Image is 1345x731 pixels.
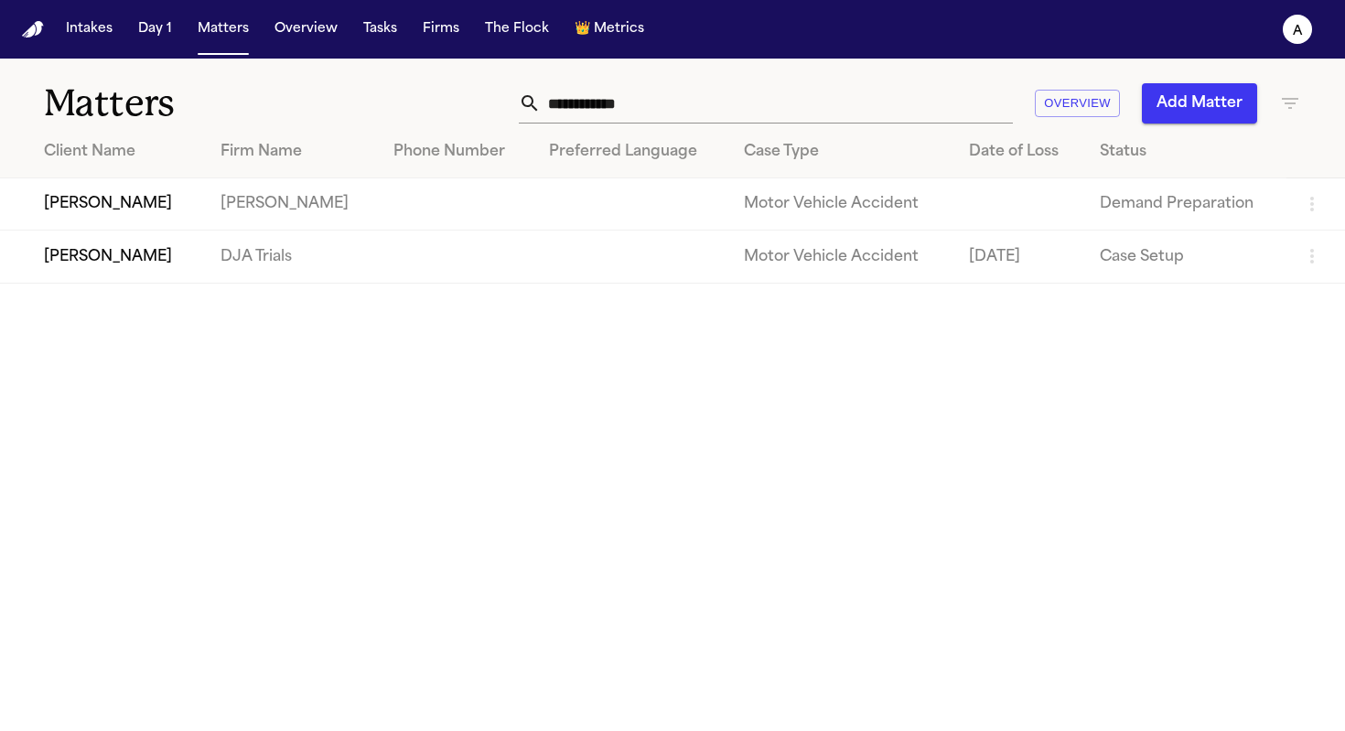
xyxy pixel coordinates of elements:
[206,231,379,283] td: DJA Trials
[567,13,651,46] button: crownMetrics
[744,141,940,163] div: Case Type
[44,141,191,163] div: Client Name
[356,13,404,46] button: Tasks
[954,231,1085,283] td: [DATE]
[729,231,954,283] td: Motor Vehicle Accident
[549,141,716,163] div: Preferred Language
[1142,83,1257,124] button: Add Matter
[131,13,179,46] button: Day 1
[221,141,364,163] div: Firm Name
[22,21,44,38] a: Home
[729,178,954,231] td: Motor Vehicle Accident
[415,13,467,46] button: Firms
[22,21,44,38] img: Finch Logo
[190,13,256,46] button: Matters
[44,81,393,126] h1: Matters
[267,13,345,46] button: Overview
[1085,178,1286,231] td: Demand Preparation
[969,141,1071,163] div: Date of Loss
[1085,231,1286,283] td: Case Setup
[1100,141,1272,163] div: Status
[206,178,379,231] td: [PERSON_NAME]
[393,141,520,163] div: Phone Number
[59,13,120,46] button: Intakes
[478,13,556,46] button: The Flock
[1035,90,1120,118] button: Overview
